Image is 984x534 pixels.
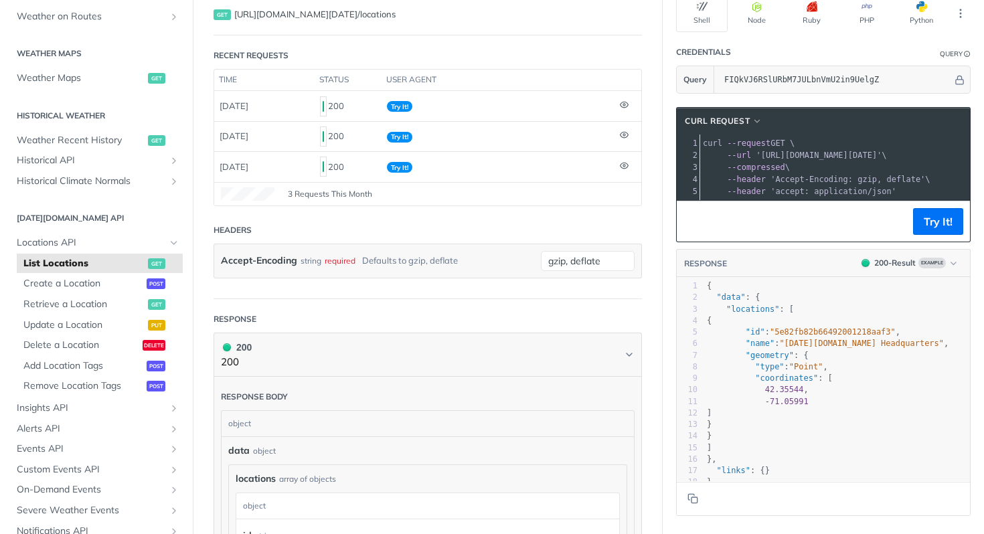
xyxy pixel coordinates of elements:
[221,187,274,201] canvas: Line Graph
[214,9,231,20] span: get
[221,391,288,403] div: Response body
[677,338,698,349] div: 6
[964,51,971,58] i: Information
[169,403,179,414] button: Show subpages for Insights API
[10,501,183,521] a: Severe Weather EventsShow subpages for Severe Weather Events
[214,224,252,236] div: Headers
[770,187,896,196] span: 'accept: application/json'
[707,477,712,486] span: }
[17,504,165,517] span: Severe Weather Events
[169,176,179,187] button: Show subpages for Historical Climate Normals
[17,175,165,188] span: Historical Climate Normals
[169,11,179,22] button: Show subpages for Weather on Routes
[677,361,698,373] div: 8
[727,163,785,172] span: --compressed
[716,466,750,475] span: "links"
[874,257,916,269] div: 200 - Result
[214,313,256,325] div: Response
[746,339,774,348] span: "name"
[148,320,165,331] span: put
[236,493,616,519] div: object
[323,161,324,172] span: 200
[677,384,698,395] div: 10
[325,251,355,270] div: required
[220,100,248,111] span: [DATE]
[320,95,376,118] div: 200
[17,335,183,355] a: Delete a Locationdelete
[10,171,183,191] a: Historical Climate NormalsShow subpages for Historical Climate Normals
[147,278,165,289] span: post
[23,339,139,352] span: Delete a Location
[913,208,963,235] button: Try It!
[17,294,183,315] a: Retrieve a Locationget
[148,299,165,310] span: get
[382,70,614,91] th: user agent
[387,162,412,173] span: Try It!
[221,340,635,370] button: 200 200200
[677,173,700,185] div: 4
[677,442,698,454] div: 15
[680,114,767,128] button: cURL Request
[779,339,944,348] span: "[DATE][DOMAIN_NAME] Headquarters"
[940,49,963,59] div: Query
[755,362,784,371] span: "type"
[707,292,760,302] span: : {
[707,431,712,440] span: }
[677,454,698,465] div: 16
[765,397,770,406] span: -
[703,163,790,172] span: \
[918,258,946,268] span: Example
[10,480,183,500] a: On-Demand EventsShow subpages for On-Demand Events
[220,130,248,141] span: [DATE]
[703,139,722,148] span: curl
[10,233,183,253] a: Locations APIHide subpages for Locations API
[10,439,183,459] a: Events APIShow subpages for Events API
[23,379,143,393] span: Remove Location Tags
[707,327,900,337] span: : ,
[147,381,165,391] span: post
[746,351,794,360] span: "geometry"
[951,3,971,23] button: More Languages
[10,48,183,60] h2: Weather Maps
[148,135,165,146] span: get
[677,137,700,149] div: 1
[301,251,321,270] div: string
[17,483,165,497] span: On-Demand Events
[677,161,700,173] div: 3
[320,155,376,178] div: 200
[10,130,183,151] a: Weather Recent Historyget
[228,444,250,458] span: data
[288,188,372,200] span: 3 Requests This Month
[755,373,818,383] span: "coordinates"
[703,139,795,148] span: GET \
[726,304,779,314] span: "locations"
[323,101,324,112] span: 200
[955,7,967,19] svg: More ellipsis
[147,361,165,371] span: post
[703,175,930,184] span: \
[17,463,165,476] span: Custom Events API
[315,70,382,91] th: status
[17,134,145,147] span: Weather Recent History
[770,175,925,184] span: 'Accept-Encoding: gzip, deflate'
[677,476,698,488] div: 18
[746,327,765,337] span: "id"
[707,373,833,383] span: : [
[707,362,828,371] span: : ,
[707,443,712,452] span: ]
[940,49,971,59] div: QueryInformation
[677,304,698,315] div: 3
[221,340,252,355] div: 200
[718,66,953,93] input: apikey
[17,72,145,85] span: Weather Maps
[169,424,179,434] button: Show subpages for Alerts API
[17,274,183,294] a: Create a Locationpost
[10,151,183,171] a: Historical APIShow subpages for Historical API
[23,319,145,332] span: Update a Location
[10,110,183,122] h2: Historical Weather
[17,376,183,396] a: Remove Location Tagspost
[677,419,698,430] div: 13
[683,488,702,509] button: Copy to clipboard
[707,304,794,314] span: : [
[683,211,702,232] button: Copy to clipboard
